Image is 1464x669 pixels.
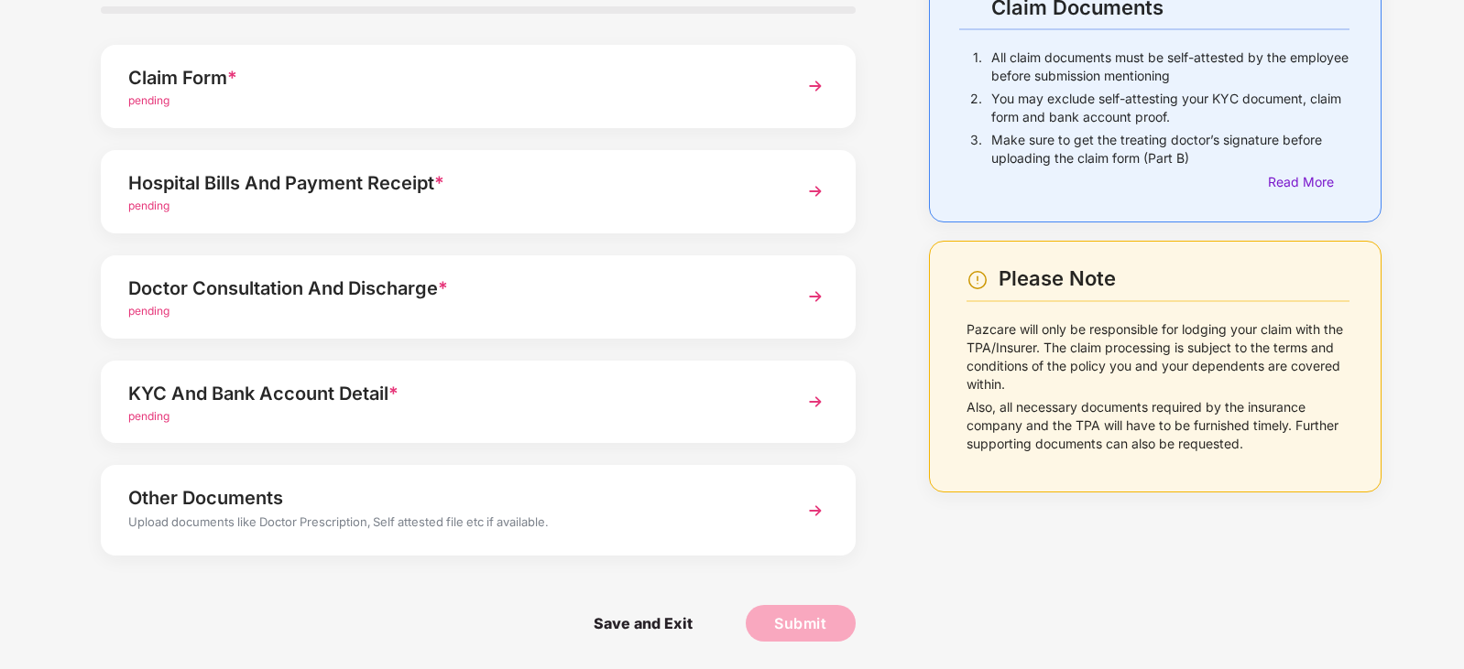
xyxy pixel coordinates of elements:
[799,175,832,208] img: svg+xml;base64,PHN2ZyBpZD0iTmV4dCIgeG1sbnM9Imh0dHA6Ly93d3cudzMub3JnLzIwMDAvc3ZnIiB3aWR0aD0iMzYiIG...
[128,409,169,423] span: pending
[967,320,1349,394] p: Pazcare will only be responsible for lodging your claim with the TPA/Insurer. The claim processin...
[128,379,770,408] div: KYC And Bank Account Detail
[799,70,832,103] img: svg+xml;base64,PHN2ZyBpZD0iTmV4dCIgeG1sbnM9Imh0dHA6Ly93d3cudzMub3JnLzIwMDAvc3ZnIiB3aWR0aD0iMzYiIG...
[128,93,169,107] span: pending
[799,280,832,313] img: svg+xml;base64,PHN2ZyBpZD0iTmV4dCIgeG1sbnM9Imh0dHA6Ly93d3cudzMub3JnLzIwMDAvc3ZnIiB3aWR0aD0iMzYiIG...
[128,63,770,92] div: Claim Form
[575,605,711,642] span: Save and Exit
[1268,172,1349,192] div: Read More
[991,90,1349,126] p: You may exclude self-attesting your KYC document, claim form and bank account proof.
[128,168,770,198] div: Hospital Bills And Payment Receipt
[991,49,1349,85] p: All claim documents must be self-attested by the employee before submission mentioning
[799,385,832,418] img: svg+xml;base64,PHN2ZyBpZD0iTmV4dCIgeG1sbnM9Imh0dHA6Ly93d3cudzMub3JnLzIwMDAvc3ZnIiB3aWR0aD0iMzYiIG...
[999,266,1349,291] div: Please Note
[991,131,1349,167] p: Make sure to get the treating doctor’s signature before uploading the claim form (Part B)
[973,49,982,85] p: 1.
[746,605,856,642] button: Submit
[799,494,832,527] img: svg+xml;base64,PHN2ZyBpZD0iTmV4dCIgeG1sbnM9Imh0dHA6Ly93d3cudzMub3JnLzIwMDAvc3ZnIiB3aWR0aD0iMzYiIG...
[970,90,982,126] p: 2.
[967,269,989,291] img: svg+xml;base64,PHN2ZyBpZD0iV2FybmluZ18tXzI0eDI0IiBkYXRhLW5hbWU9Ildhcm5pbmcgLSAyNHgyNCIgeG1sbnM9Im...
[128,274,770,303] div: Doctor Consultation And Discharge
[128,304,169,318] span: pending
[128,199,169,212] span: pending
[970,131,982,167] p: 3.
[967,398,1349,453] p: Also, all necessary documents required by the insurance company and the TPA will have to be furni...
[128,483,770,513] div: Other Documents
[128,513,770,536] div: Upload documents like Doctor Prescription, Self attested file etc if available.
